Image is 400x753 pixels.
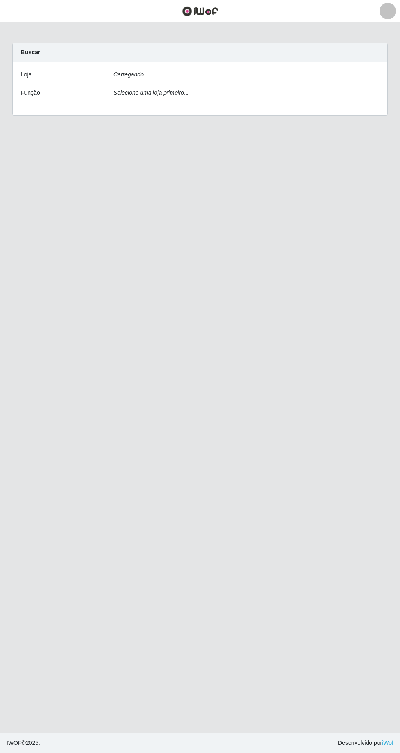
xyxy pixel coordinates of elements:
[21,89,40,97] label: Função
[7,739,40,747] span: © 2025 .
[113,89,189,96] i: Selecione uma loja primeiro...
[21,49,40,56] strong: Buscar
[338,739,393,747] span: Desenvolvido por
[182,6,218,16] img: CoreUI Logo
[382,740,393,746] a: iWof
[7,740,22,746] span: IWOF
[113,71,149,78] i: Carregando...
[21,70,31,79] label: Loja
